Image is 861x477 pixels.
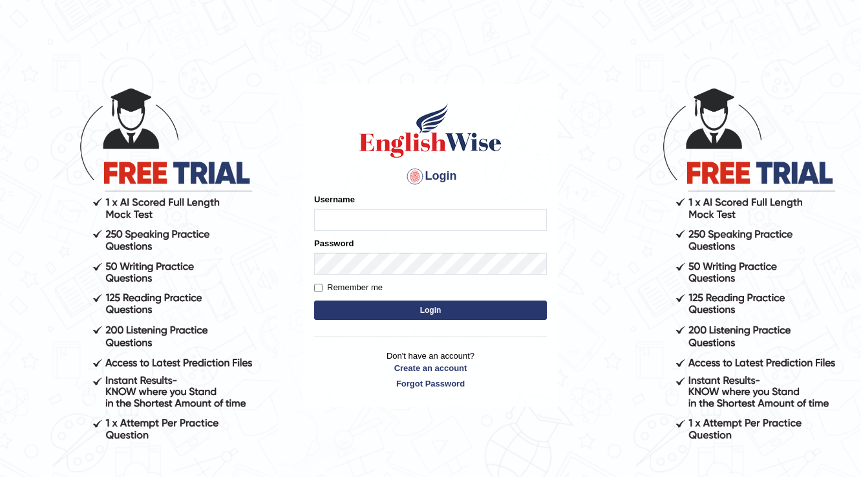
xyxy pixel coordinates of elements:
button: Login [314,301,547,320]
img: Logo of English Wise sign in for intelligent practice with AI [357,101,504,160]
a: Create an account [314,362,547,374]
h4: Login [314,166,547,187]
label: Password [314,237,354,249]
input: Remember me [314,284,323,292]
p: Don't have an account? [314,350,547,390]
label: Remember me [314,281,383,294]
a: Forgot Password [314,377,547,390]
label: Username [314,193,355,206]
